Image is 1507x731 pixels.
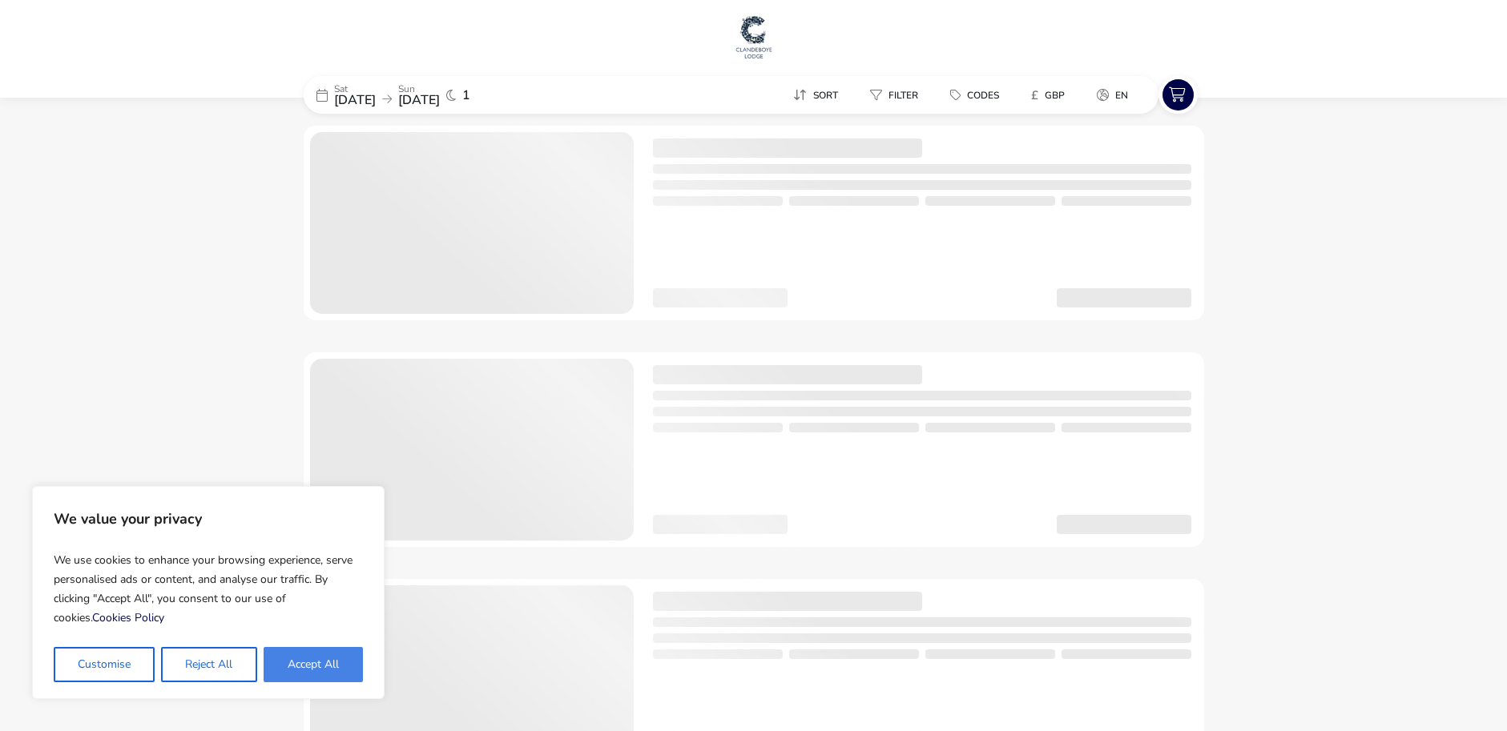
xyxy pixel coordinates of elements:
[937,83,1018,106] naf-pibe-menu-bar-item: Codes
[304,76,544,114] div: Sat[DATE]Sun[DATE]1
[398,91,440,109] span: [DATE]
[1084,83,1141,106] button: en
[1018,83,1084,106] naf-pibe-menu-bar-item: £GBP
[1031,87,1038,103] i: £
[54,544,363,634] p: We use cookies to enhance your browsing experience, serve personalised ads or content, and analys...
[264,647,363,682] button: Accept All
[32,486,385,699] div: We value your privacy
[813,89,838,102] span: Sort
[857,83,931,106] button: Filter
[780,83,857,106] naf-pibe-menu-bar-item: Sort
[1115,89,1128,102] span: en
[1084,83,1147,106] naf-pibe-menu-bar-item: en
[734,13,774,61] img: Main Website
[54,503,363,535] p: We value your privacy
[1018,83,1078,106] button: £GBP
[462,89,470,102] span: 1
[780,83,851,106] button: Sort
[967,89,999,102] span: Codes
[888,89,918,102] span: Filter
[92,610,164,625] a: Cookies Policy
[54,647,155,682] button: Customise
[1045,89,1065,102] span: GBP
[937,83,1012,106] button: Codes
[334,84,376,94] p: Sat
[161,647,256,682] button: Reject All
[334,91,376,109] span: [DATE]
[857,83,937,106] naf-pibe-menu-bar-item: Filter
[398,84,440,94] p: Sun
